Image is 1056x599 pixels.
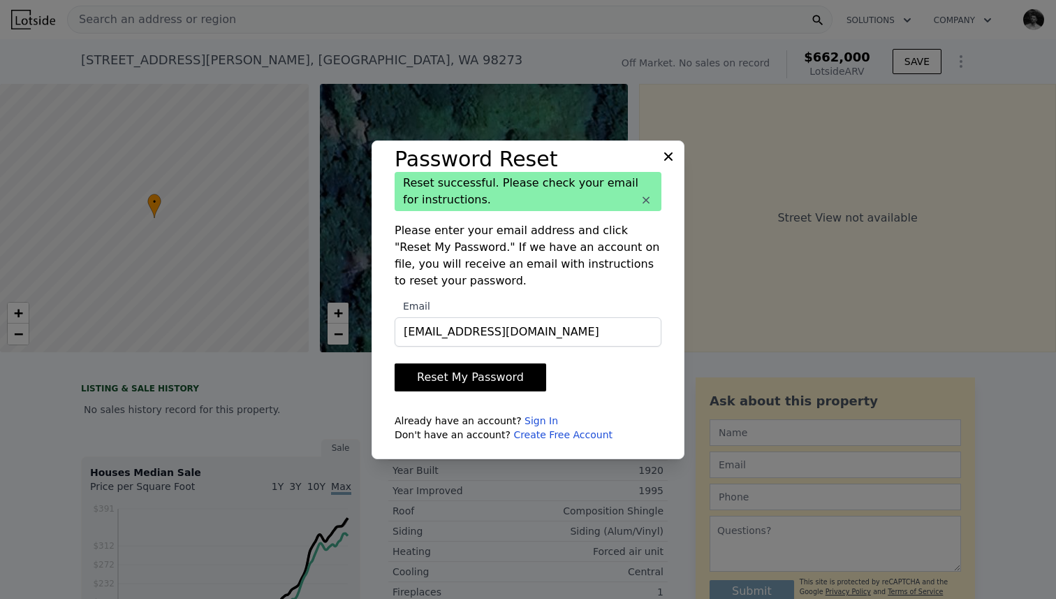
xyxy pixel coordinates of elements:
[395,414,661,442] div: Already have an account? Don't have an account?
[395,222,661,289] p: Please enter your email address and click "Reset My Password." If we have an account on file, you...
[395,301,430,312] span: Email
[513,429,613,440] a: Create Free Account
[395,147,661,172] h3: Password Reset
[395,172,661,211] div: Reset successful. Please check your email for instructions.
[395,317,661,347] input: Email
[639,193,653,207] button: ×
[395,363,546,391] button: Reset My Password
[525,415,558,426] a: Sign In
